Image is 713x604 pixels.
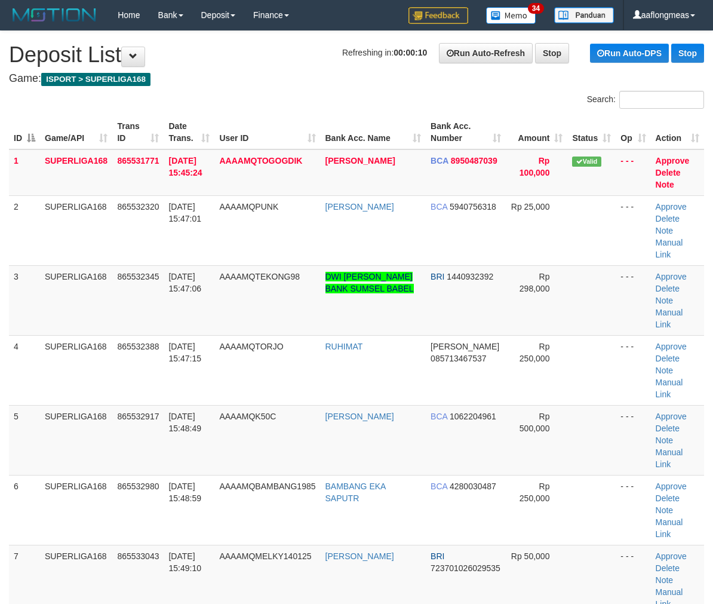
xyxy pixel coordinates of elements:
a: Run Auto-DPS [590,44,669,63]
img: Feedback.jpg [408,7,468,24]
label: Search: [587,91,704,109]
th: Status: activate to sort column ascending [567,115,616,149]
a: Manual Link [656,517,683,539]
span: AAAAMQBAMBANG1985 [219,482,315,491]
a: Approve [656,482,687,491]
span: BRI [431,272,444,281]
a: Approve [656,412,687,421]
th: ID: activate to sort column descending [9,115,40,149]
a: Note [656,436,674,445]
span: Copy 085713467537 to clipboard [431,354,486,363]
a: Stop [671,44,704,63]
a: Note [656,180,674,189]
th: Action: activate to sort column ascending [651,115,704,149]
span: Copy 5940756318 to clipboard [450,202,496,211]
span: 865532917 [117,412,159,421]
th: Trans ID: activate to sort column ascending [112,115,164,149]
a: Manual Link [656,447,683,469]
th: User ID: activate to sort column ascending [214,115,320,149]
th: Bank Acc. Number: activate to sort column ascending [426,115,506,149]
span: Rp 100,000 [520,156,550,177]
td: 1 [9,149,40,196]
span: BRI [431,551,444,561]
a: Delete [656,214,680,223]
span: Rp 250,000 [520,482,550,503]
td: SUPERLIGA168 [40,149,112,196]
span: 865532388 [117,342,159,351]
span: Rp 500,000 [520,412,550,433]
span: [DATE] 15:47:15 [168,342,201,363]
span: ISPORT > SUPERLIGA168 [41,73,150,86]
td: SUPERLIGA168 [40,195,112,265]
td: 2 [9,195,40,265]
td: 5 [9,405,40,475]
td: - - - [616,265,650,335]
img: Button%20Memo.svg [486,7,536,24]
a: Stop [535,43,569,63]
a: [PERSON_NAME] [325,551,394,561]
span: AAAAMQTORJO [219,342,283,351]
input: Search: [619,91,704,109]
a: BAMBANG EKA SAPUTR [325,482,386,503]
span: BCA [431,202,447,211]
span: Copy 4280030487 to clipboard [450,482,496,491]
td: 3 [9,265,40,335]
span: 865533043 [117,551,159,561]
th: Bank Acc. Name: activate to sort column ascending [321,115,426,149]
a: RUHIMAT [325,342,363,351]
span: [DATE] 15:48:59 [168,482,201,503]
a: [PERSON_NAME] [325,412,394,421]
img: panduan.png [554,7,614,23]
a: Note [656,226,674,235]
span: [DATE] 15:48:49 [168,412,201,433]
img: MOTION_logo.png [9,6,100,24]
a: Manual Link [656,378,683,399]
span: AAAAMQMELKY140125 [219,551,311,561]
span: Copy 1062204961 to clipboard [450,412,496,421]
a: Run Auto-Refresh [439,43,533,63]
a: Delete [656,284,680,293]
td: SUPERLIGA168 [40,265,112,335]
a: Approve [656,202,687,211]
th: Op: activate to sort column ascending [616,115,650,149]
a: Note [656,575,674,585]
th: Game/API: activate to sort column ascending [40,115,112,149]
span: BCA [431,156,448,165]
a: Manual Link [656,308,683,329]
td: SUPERLIGA168 [40,335,112,405]
a: Approve [656,156,690,165]
td: - - - [616,335,650,405]
span: AAAAMQTOGOGDIK [219,156,302,165]
strong: 00:00:10 [394,48,427,57]
td: 6 [9,475,40,545]
span: 865532320 [117,202,159,211]
span: Rp 250,000 [520,342,550,363]
td: - - - [616,475,650,545]
td: - - - [616,405,650,475]
td: - - - [616,195,650,265]
td: - - - [616,149,650,196]
span: 34 [528,3,544,14]
a: Approve [656,551,687,561]
h1: Deposit List [9,43,704,67]
a: DWI [PERSON_NAME] BANK SUMSEL BABEL [325,272,414,293]
a: Delete [656,168,681,177]
td: 4 [9,335,40,405]
a: Delete [656,354,680,363]
td: SUPERLIGA168 [40,475,112,545]
span: Valid transaction [572,157,601,167]
a: Note [656,366,674,375]
a: [PERSON_NAME] [325,202,394,211]
span: Copy 8950487039 to clipboard [451,156,497,165]
span: BCA [431,482,447,491]
span: Copy 1440932392 to clipboard [447,272,493,281]
span: Copy 723701026029535 to clipboard [431,563,500,573]
span: [DATE] 15:45:24 [168,156,202,177]
a: Delete [656,563,680,573]
span: [DATE] 15:47:01 [168,202,201,223]
span: Refreshing in: [342,48,427,57]
span: Rp 50,000 [511,551,550,561]
span: [DATE] 15:49:10 [168,551,201,573]
th: Date Trans.: activate to sort column ascending [164,115,214,149]
span: 865532345 [117,272,159,281]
